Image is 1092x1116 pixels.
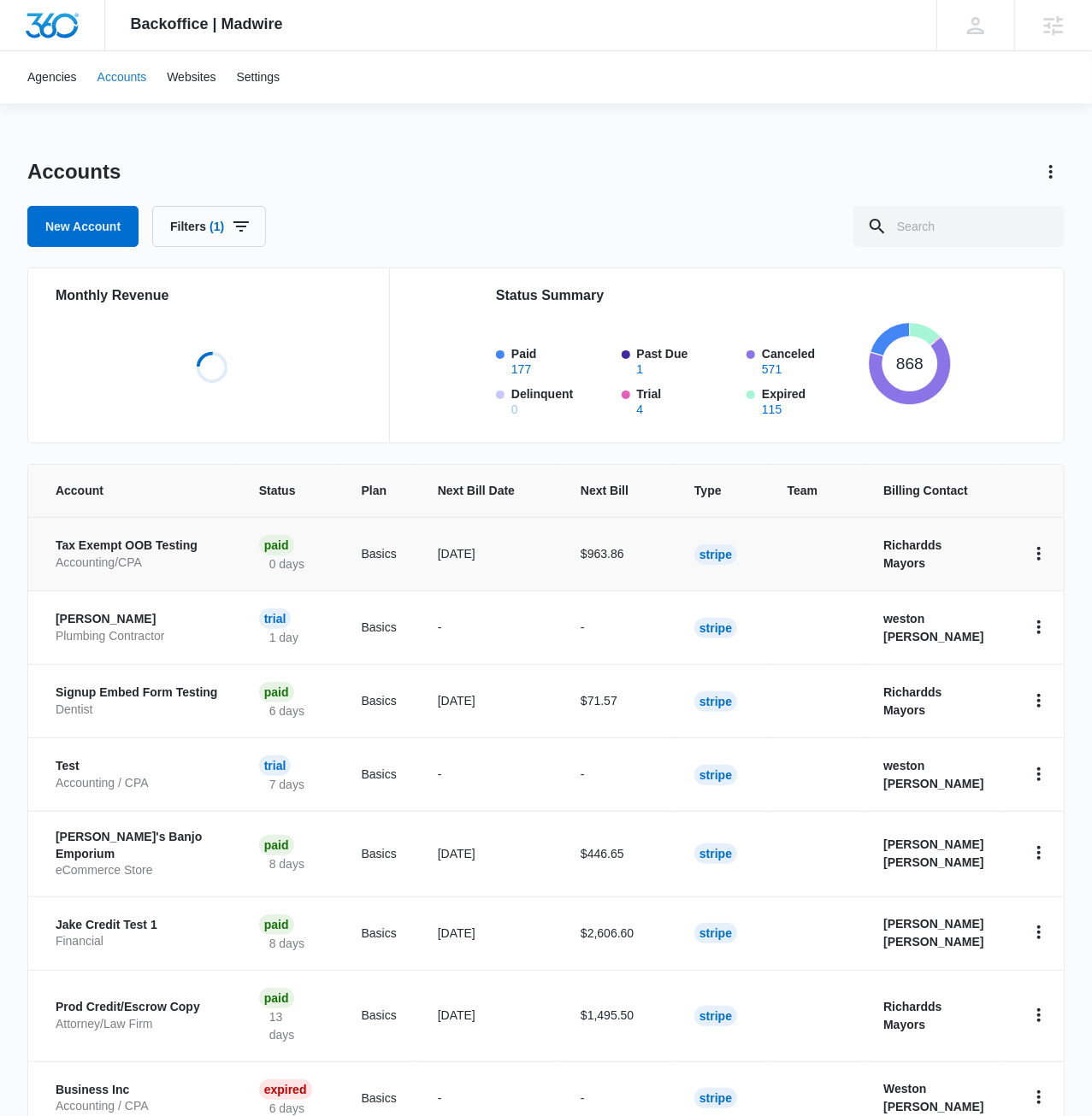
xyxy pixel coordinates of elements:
[56,758,218,775] p: Test
[417,517,560,590] td: [DATE]
[56,775,218,792] p: Accounting / CPA
[1025,839,1053,866] button: home
[883,759,983,790] strong: weston [PERSON_NAME]
[362,925,397,943] p: Basics
[362,1007,397,1025] p: Basics
[1025,919,1053,946] button: home
[883,917,983,949] strong: [PERSON_NAME] [PERSON_NAME]
[560,811,674,896] td: $446.65
[56,611,218,644] a: [PERSON_NAME]Plumbing Contractor
[56,1098,218,1115] p: Accounting / CPA
[762,363,782,375] button: Canceled
[259,988,294,1008] div: Paid
[694,923,737,943] div: Stripe
[1025,761,1053,788] button: home
[560,970,674,1061] td: $1,495.50
[259,855,315,873] p: 8 days
[362,845,397,863] p: Basics
[511,363,531,375] button: Paid
[259,535,294,555] div: Paid
[694,691,737,712] div: Stripe
[694,1088,737,1108] div: Stripe
[496,285,951,306] h2: Status Summary
[511,345,611,375] label: Paid
[56,285,369,306] h2: Monthly Revenue
[56,829,218,862] p: [PERSON_NAME]'s Banjo Emporium
[362,692,397,710] p: Basics
[17,51,87,103] a: Agencies
[694,1006,737,1026] div: Stripe
[259,935,315,953] p: 8 days
[210,220,224,232] span: (1)
[417,590,560,664] td: -
[883,685,941,717] strong: Richardds Mayors
[788,482,818,500] span: Team
[883,1000,941,1031] strong: Richardds Mayors
[637,403,644,415] button: Trial
[694,544,737,565] div: Stripe
[259,914,294,935] div: Paid
[1037,158,1065,185] button: Actions
[56,917,218,950] a: Jake Credit Test 1Financial
[259,1008,321,1044] p: 13 days
[883,837,983,869] strong: [PERSON_NAME] [PERSON_NAME]
[259,682,294,702] div: Paid
[417,811,560,896] td: [DATE]
[883,1082,983,1113] strong: Weston [PERSON_NAME]
[1025,614,1053,641] button: home
[259,776,315,794] p: 7 days
[227,51,291,103] a: Settings
[259,1079,312,1100] div: Expired
[259,629,309,647] p: 1 day
[694,618,737,638] div: Stripe
[560,590,674,664] td: -
[581,482,629,500] span: Next Bill
[259,608,292,629] div: Trial
[259,702,315,720] p: 6 days
[56,482,193,500] span: Account
[156,51,226,103] a: Websites
[694,765,737,785] div: Stripe
[637,363,644,375] button: Past Due
[56,1016,218,1033] p: Attorney/Law Firm
[560,737,674,811] td: -
[56,758,218,791] a: TestAccounting / CPA
[56,537,218,571] a: Tax Exempt OOB TestingAccounting/CPA
[362,766,397,784] p: Basics
[56,917,218,934] p: Jake Credit Test 1
[417,970,560,1061] td: [DATE]
[56,999,218,1032] a: Prod Credit/Escrow CopyAttorney/Law Firm
[131,15,283,33] span: Backoffice | Madwire
[56,702,218,719] p: Dentist
[883,482,983,500] span: Billing Contact
[56,555,218,572] p: Accounting/CPA
[762,385,862,415] label: Expired
[417,664,560,737] td: [DATE]
[1025,1084,1053,1111] button: home
[56,829,218,879] a: [PERSON_NAME]'s Banjo EmporiumeCommerce Store
[56,933,218,950] p: Financial
[56,1082,218,1099] p: Business Inc
[853,206,1065,247] input: Search
[417,737,560,811] td: -
[1025,540,1053,567] button: home
[259,835,294,855] div: Paid
[1025,687,1053,714] button: home
[637,385,737,415] label: Trial
[362,619,397,637] p: Basics
[362,1090,397,1107] p: Basics
[883,612,983,643] strong: weston [PERSON_NAME]
[560,517,674,590] td: $963.86
[362,482,397,500] span: Plan
[417,896,560,970] td: [DATE]
[56,537,218,555] p: Tax Exempt OOB Testing
[694,482,722,500] span: Type
[762,403,782,415] button: Expired
[152,206,266,247] button: Filters(1)
[27,206,139,247] a: New Account
[56,862,218,879] p: eCommerce Store
[362,545,397,563] p: Basics
[511,385,611,415] label: Delinquent
[56,611,218,628] p: [PERSON_NAME]
[762,345,862,375] label: Canceled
